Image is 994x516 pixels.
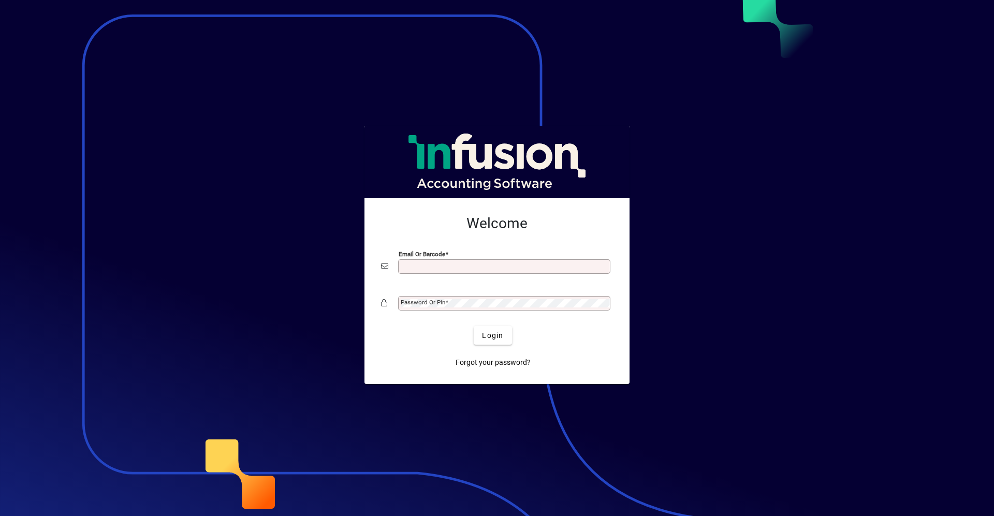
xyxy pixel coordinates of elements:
[456,357,531,368] span: Forgot your password?
[474,326,511,345] button: Login
[451,353,535,372] a: Forgot your password?
[482,330,503,341] span: Login
[401,299,445,306] mat-label: Password or Pin
[399,250,445,258] mat-label: Email or Barcode
[381,215,613,232] h2: Welcome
